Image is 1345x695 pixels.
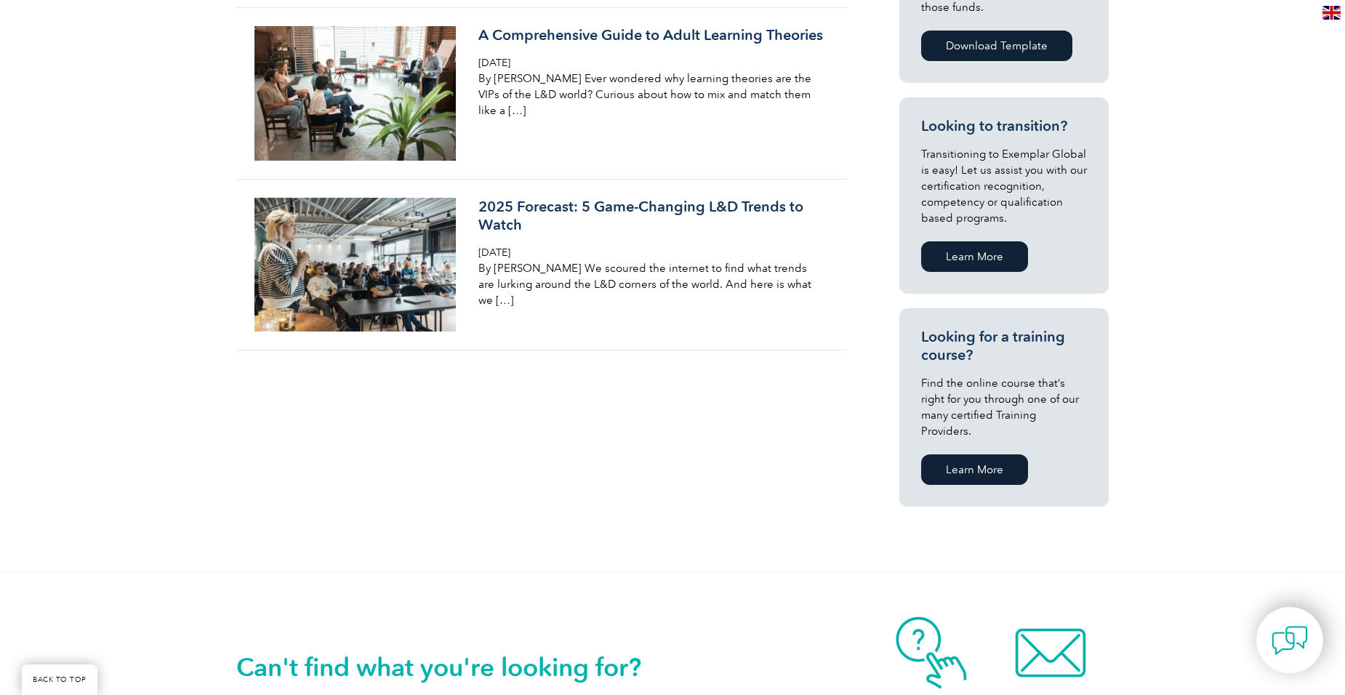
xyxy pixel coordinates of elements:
[921,241,1028,272] a: Learn More
[236,8,847,179] a: A Comprehensive Guide to Adult Learning Theories [DATE] By [PERSON_NAME] Ever wondered why learni...
[873,616,989,689] img: contact-faq.webp
[992,616,1109,689] img: contact-email.webp
[254,26,456,160] img: pexels-rdne-5756664-300x200.jpg
[921,328,1087,364] h3: Looking for a training course?
[22,664,97,695] a: BACK TO TOP
[921,117,1087,135] h3: Looking to transition?
[236,656,672,679] h2: Can't find what you're looking for?
[478,71,823,118] p: By [PERSON_NAME] Ever wondered why learning theories are the VIPs of the L&D world? Curious about...
[236,180,847,350] a: 2025 Forecast: 5 Game-Changing L&D Trends to Watch [DATE] By [PERSON_NAME] We scoured the interne...
[478,260,823,308] p: By [PERSON_NAME] We scoured the internet to find what trends are lurking around the L&D corners o...
[478,246,510,259] span: [DATE]
[478,198,823,234] h3: 2025 Forecast: 5 Game-Changing L&D Trends to Watch
[921,31,1072,61] a: Download Template
[478,26,823,44] h3: A Comprehensive Guide to Adult Learning Theories
[921,454,1028,485] a: Learn More
[1322,6,1341,20] img: en
[478,57,510,69] span: [DATE]
[921,375,1087,439] p: Find the online course that’s right for you through one of our many certified Training Providers.
[254,198,456,332] img: pexels-bertellifotografia-18999478-300x200.jpg
[1272,622,1308,659] img: contact-chat.png
[921,146,1087,226] p: Transitioning to Exemplar Global is easy! Let us assist you with our certification recognition, c...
